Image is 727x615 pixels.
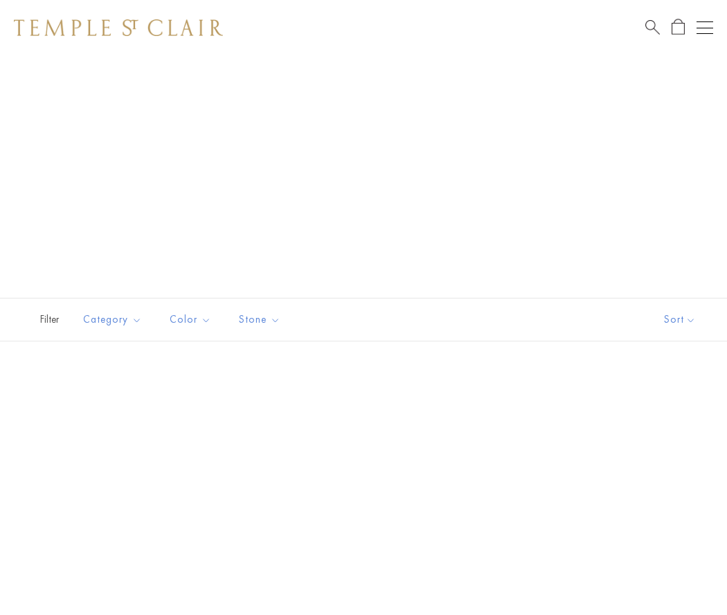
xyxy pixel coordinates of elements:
[672,19,685,36] a: Open Shopping Bag
[14,19,223,36] img: Temple St. Clair
[232,311,291,328] span: Stone
[159,304,222,335] button: Color
[163,311,222,328] span: Color
[697,19,713,36] button: Open navigation
[633,298,727,341] button: Show sort by
[76,311,152,328] span: Category
[73,304,152,335] button: Category
[228,304,291,335] button: Stone
[645,19,660,36] a: Search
